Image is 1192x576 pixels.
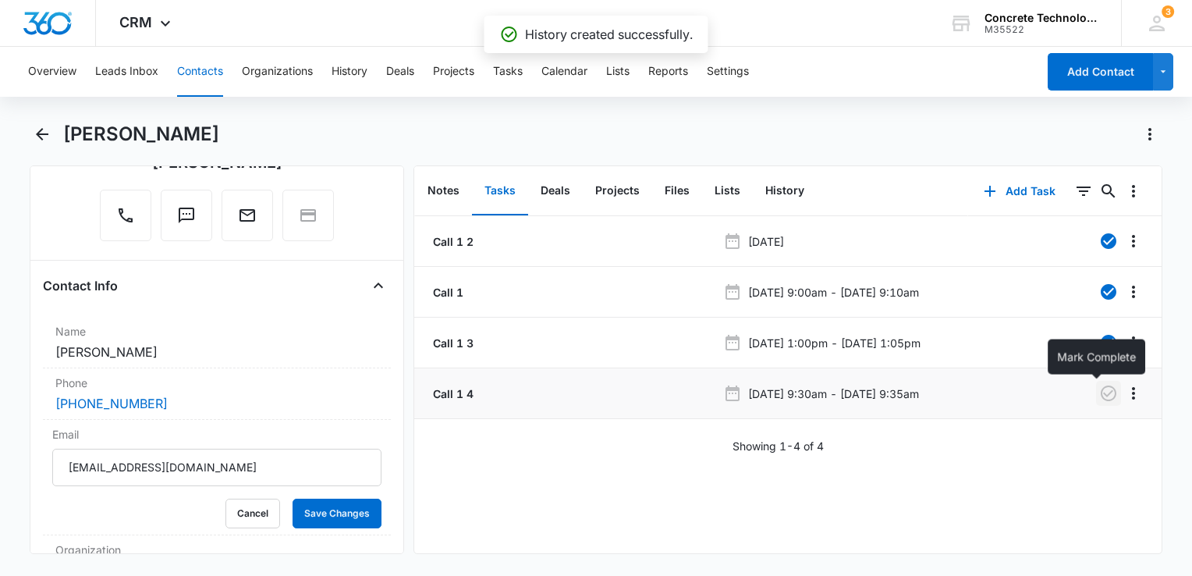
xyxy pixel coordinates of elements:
button: Cancel [225,499,280,528]
p: [DATE] 1:00pm - [DATE] 1:05pm [748,335,921,351]
button: Deals [386,47,414,97]
h1: [PERSON_NAME] [63,123,219,146]
button: Reports [648,47,688,97]
div: account id [984,24,1098,35]
button: Call [100,190,151,241]
div: notifications count [1162,5,1174,18]
span: 3 [1162,5,1174,18]
input: Email [52,449,381,486]
button: Search... [1096,179,1121,204]
label: Name [55,323,378,340]
button: Overflow Menu [1121,229,1146,254]
button: Contacts [177,47,223,97]
p: Showing 1-4 of 4 [733,438,824,454]
div: Phone[PHONE_NUMBER] [43,368,391,420]
dd: [PERSON_NAME] [55,343,378,361]
a: Text [161,214,212,227]
button: Back [30,122,54,147]
button: Close [366,273,391,298]
p: [DATE] [748,233,784,250]
button: Lists [702,167,753,215]
button: Notes [415,167,472,215]
button: Overflow Menu [1121,279,1146,304]
button: History [753,167,817,215]
a: Call [100,214,151,227]
label: Phone [55,375,378,391]
button: Email [222,190,273,241]
button: Text [161,190,212,241]
a: [PHONE_NUMBER] [55,394,168,413]
button: Files [652,167,702,215]
h4: Contact Info [43,276,118,295]
button: Add Contact [1048,53,1153,91]
button: Add Task [968,172,1071,210]
button: History [332,47,367,97]
button: Leads Inbox [95,47,158,97]
span: CRM [119,14,152,30]
button: Organizations [242,47,313,97]
button: Tasks [472,167,528,215]
button: Tasks [493,47,523,97]
label: Email [52,426,381,443]
button: Projects [433,47,474,97]
button: Overflow Menu [1121,330,1146,355]
div: account name [984,12,1098,24]
button: Overview [28,47,76,97]
button: Overflow Menu [1121,381,1146,406]
button: Lists [606,47,630,97]
p: [DATE] 9:30am - [DATE] 9:35am [748,386,919,402]
button: Filters [1071,179,1096,204]
p: History created successfully. [525,25,693,44]
div: Name[PERSON_NAME] [43,317,391,368]
a: Call 1 3 [430,335,474,351]
button: Settings [707,47,749,97]
label: Organization [55,542,378,558]
button: Overflow Menu [1121,179,1146,204]
a: Call 1 [430,284,463,300]
button: Actions [1137,122,1162,147]
button: Deals [528,167,583,215]
a: Call 1 2 [430,233,474,250]
button: Save Changes [293,499,381,528]
a: Email [222,214,273,227]
button: Projects [583,167,652,215]
div: Mark Complete [1048,340,1145,375]
p: [DATE] 9:00am - [DATE] 9:10am [748,284,919,300]
a: Call 1 4 [430,386,474,402]
button: Calendar [541,47,587,97]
